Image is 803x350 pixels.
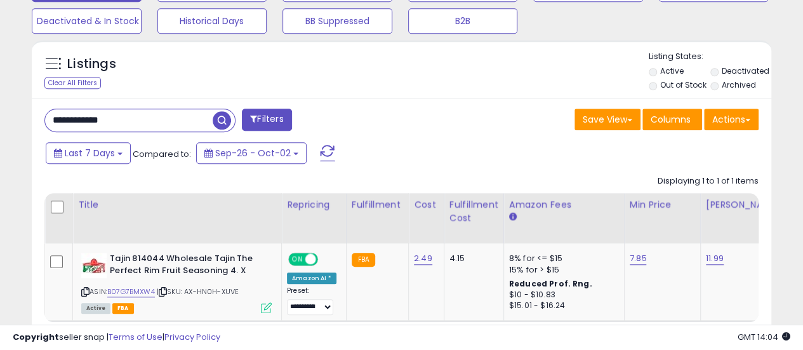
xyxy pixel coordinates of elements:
div: Clear All Filters [44,77,101,89]
span: OFF [316,254,336,265]
div: Amazon Fees [509,198,619,212]
a: Privacy Policy [164,331,220,343]
div: Preset: [287,286,336,315]
img: 41oPyOUsuNL._SL40_.jpg [81,253,107,278]
button: B2B [408,8,518,34]
span: 2025-10-10 14:04 GMT [738,331,790,343]
a: 2.49 [414,252,432,265]
div: 15% for > $15 [509,264,614,276]
div: Repricing [287,198,341,212]
strong: Copyright [13,331,59,343]
div: Min Price [630,198,695,212]
a: Terms of Use [109,331,163,343]
button: Deactivated & In Stock [32,8,142,34]
span: Sep-26 - Oct-02 [215,147,291,159]
button: Filters [242,109,291,131]
div: $15.01 - $16.24 [509,300,614,311]
button: BB Suppressed [282,8,392,34]
span: All listings currently available for purchase on Amazon [81,303,110,314]
div: 4.15 [449,253,494,264]
span: | SKU: AX-HN0H-XUVE [157,286,239,297]
button: Last 7 Days [46,142,131,164]
div: Displaying 1 to 1 of 1 items [658,175,759,187]
div: Cost [414,198,439,212]
div: Fulfillment Cost [449,198,498,225]
span: Last 7 Days [65,147,115,159]
div: $10 - $10.83 [509,290,614,300]
span: ON [289,254,305,265]
label: Out of Stock [660,79,706,90]
span: Compared to: [133,148,191,160]
a: 11.99 [706,252,724,265]
label: Active [660,65,683,76]
button: Historical Days [157,8,267,34]
a: 7.85 [630,252,647,265]
button: Actions [704,109,759,130]
p: Listing States: [649,51,771,63]
button: Save View [574,109,640,130]
h5: Listings [67,55,116,73]
div: Amazon AI * [287,273,336,284]
b: Reduced Prof. Rng. [509,278,592,289]
div: 8% for <= $15 [509,253,614,264]
div: seller snap | | [13,332,220,344]
label: Deactivated [722,65,769,76]
div: [PERSON_NAME] [706,198,781,212]
button: Columns [642,109,702,130]
label: Archived [722,79,756,90]
button: Sep-26 - Oct-02 [196,142,307,164]
small: Amazon Fees. [509,212,517,223]
div: ASIN: [81,253,272,312]
a: B07G7BMXW4 [107,286,155,297]
span: FBA [112,303,134,314]
small: FBA [352,253,375,267]
b: Tajin 814044 Wholesale Tajin The Perfect Rim Fruit Seasoning 4. X [110,253,264,279]
span: Columns [651,113,691,126]
div: Fulfillment [352,198,403,212]
div: Title [78,198,276,212]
